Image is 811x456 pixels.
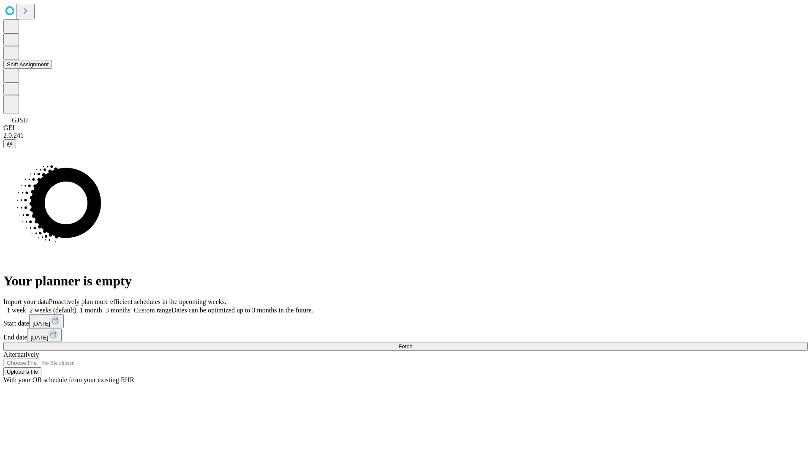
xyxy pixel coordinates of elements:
[3,60,52,69] button: Shift Assignment
[3,314,808,328] div: Start date
[3,132,808,139] div: 2.0.241
[80,307,102,314] span: 1 month
[30,334,48,341] span: [DATE]
[30,307,76,314] span: 2 weeks (default)
[106,307,131,314] span: 3 months
[27,328,62,342] button: [DATE]
[12,117,28,124] span: GJSH
[3,342,808,351] button: Fetch
[7,141,13,147] span: @
[3,351,39,358] span: Alternatively
[171,307,313,314] span: Dates can be optimized up to 3 months in the future.
[3,124,808,132] div: GEI
[3,367,41,376] button: Upload a file
[134,307,171,314] span: Custom range
[49,298,226,305] span: Proactively plan more efficient schedules in the upcoming weeks.
[7,307,26,314] span: 1 week
[33,320,50,327] span: [DATE]
[3,273,808,289] h1: Your planner is empty
[3,376,134,383] span: With your OR schedule from your existing EHR
[398,343,412,350] span: Fetch
[3,298,49,305] span: Import your data
[3,139,16,148] button: @
[29,314,64,328] button: [DATE]
[3,328,808,342] div: End date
